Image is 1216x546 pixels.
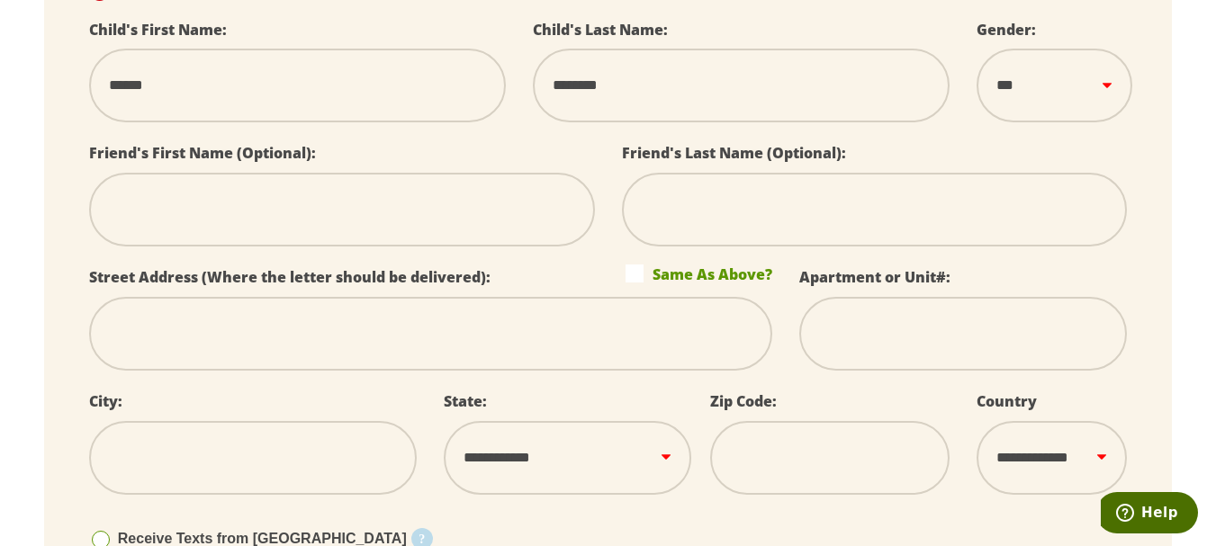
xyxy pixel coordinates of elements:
[799,267,950,287] label: Apartment or Unit#:
[710,391,777,411] label: Zip Code:
[626,264,772,282] label: Same As Above?
[89,267,491,287] label: Street Address (Where the letter should be delivered):
[977,20,1036,40] label: Gender:
[89,143,316,163] label: Friend's First Name (Optional):
[89,391,122,411] label: City:
[533,20,668,40] label: Child's Last Name:
[118,531,407,546] span: Receive Texts from [GEOGRAPHIC_DATA]
[89,20,227,40] label: Child's First Name:
[1101,492,1198,537] iframe: Opens a widget where you can find more information
[444,391,487,411] label: State:
[977,391,1037,411] label: Country
[622,143,846,163] label: Friend's Last Name (Optional):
